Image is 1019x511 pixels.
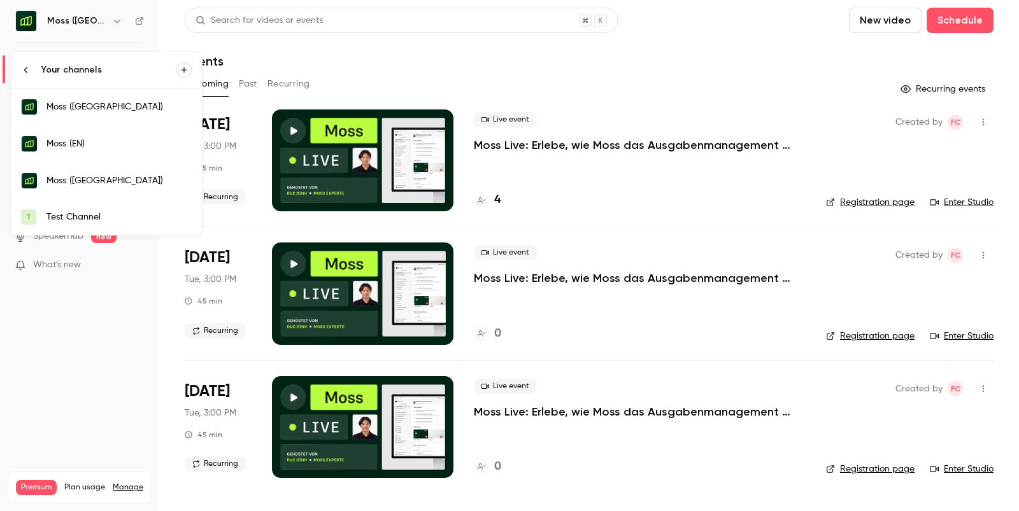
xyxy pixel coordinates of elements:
[22,99,37,115] img: Moss (DE)
[41,64,176,76] div: Your channels
[46,101,192,113] div: Moss ([GEOGRAPHIC_DATA])
[46,137,192,150] div: Moss (EN)
[22,136,37,151] img: Moss (EN)
[22,173,37,188] img: Moss (NL)
[26,211,31,223] span: T
[46,174,192,187] div: Moss ([GEOGRAPHIC_DATA])
[46,211,192,223] div: Test Channel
